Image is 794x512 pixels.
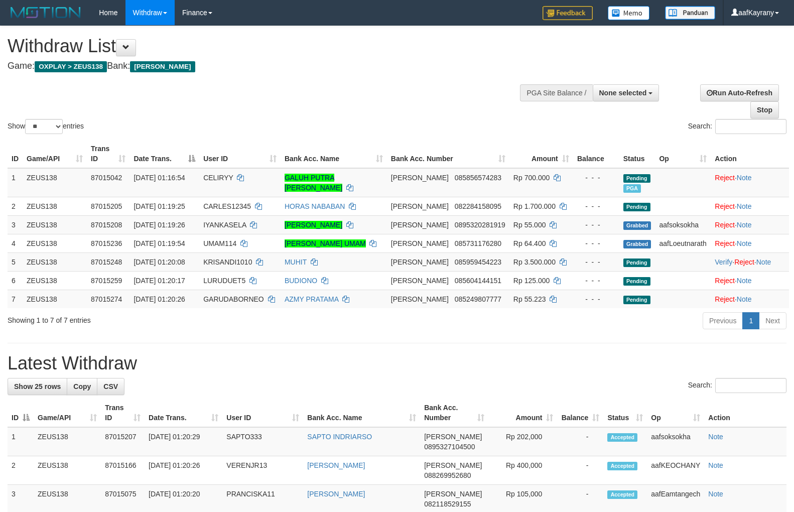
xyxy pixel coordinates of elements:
[704,399,786,427] th: Action
[91,239,122,247] span: 87015236
[420,399,488,427] th: Bank Acc. Number: activate to sort column ascending
[593,84,659,101] button: None selected
[203,295,264,303] span: GARUDABORNEO
[8,311,323,325] div: Showing 1 to 7 of 7 entries
[711,197,789,215] td: ·
[222,399,303,427] th: User ID: activate to sort column ascending
[35,61,107,72] span: OXPLAY > ZEUS138
[513,174,550,182] span: Rp 700.000
[603,399,647,427] th: Status: activate to sort column ascending
[391,202,449,210] span: [PERSON_NAME]
[700,84,779,101] a: Run Auto-Refresh
[715,239,735,247] a: Reject
[715,295,735,303] a: Reject
[307,461,365,469] a: [PERSON_NAME]
[734,258,754,266] a: Reject
[688,119,786,134] label: Search:
[577,173,615,183] div: - - -
[134,239,185,247] span: [DATE] 01:19:54
[715,221,735,229] a: Reject
[737,174,752,182] a: Note
[8,215,23,234] td: 3
[91,202,122,210] span: 87015205
[8,271,23,290] td: 6
[711,252,789,271] td: · ·
[134,277,185,285] span: [DATE] 01:20:17
[23,168,87,197] td: ZEUS138
[513,258,556,266] span: Rp 3.500.000
[203,277,245,285] span: LURUDUET5
[97,378,124,395] a: CSV
[488,456,557,485] td: Rp 400,000
[509,140,573,168] th: Amount: activate to sort column ascending
[573,140,619,168] th: Balance
[703,312,743,329] a: Previous
[91,174,122,182] span: 87015042
[513,295,546,303] span: Rp 55.223
[285,295,338,303] a: AZMY PRATAMA
[737,202,752,210] a: Note
[647,427,704,456] td: aafsoksokha
[134,295,185,303] span: [DATE] 01:20:26
[557,456,603,485] td: -
[8,168,23,197] td: 1
[145,427,222,456] td: [DATE] 01:20:29
[8,197,23,215] td: 2
[101,456,145,485] td: 87015166
[424,461,482,469] span: [PERSON_NAME]
[737,277,752,285] a: Note
[203,221,246,229] span: IYANKASELA
[455,295,501,303] span: Copy 085249807777 to clipboard
[520,84,592,101] div: PGA Site Balance /
[222,427,303,456] td: SAPTO333
[711,140,789,168] th: Action
[513,239,546,247] span: Rp 64.400
[391,239,449,247] span: [PERSON_NAME]
[759,312,786,329] a: Next
[134,221,185,229] span: [DATE] 01:19:26
[715,277,735,285] a: Reject
[756,258,771,266] a: Note
[647,399,704,427] th: Op: activate to sort column ascending
[557,427,603,456] td: -
[623,277,650,286] span: Pending
[513,277,550,285] span: Rp 125.000
[34,399,101,427] th: Game/API: activate to sort column ascending
[73,382,91,391] span: Copy
[34,427,101,456] td: ZEUS138
[285,258,307,266] a: MUHIT
[737,295,752,303] a: Note
[14,382,61,391] span: Show 25 rows
[23,215,87,234] td: ZEUS138
[91,277,122,285] span: 87015259
[145,456,222,485] td: [DATE] 01:20:26
[647,456,704,485] td: aafKEOCHANY
[455,239,501,247] span: Copy 085731176280 to clipboard
[711,168,789,197] td: ·
[455,258,501,266] span: Copy 085959454223 to clipboard
[23,290,87,308] td: ZEUS138
[87,140,129,168] th: Trans ID: activate to sort column ascending
[391,221,449,229] span: [PERSON_NAME]
[203,258,252,266] span: KRISANDI1010
[134,258,185,266] span: [DATE] 01:20:08
[8,378,67,395] a: Show 25 rows
[599,89,647,97] span: None selected
[711,271,789,290] td: ·
[101,427,145,456] td: 87015207
[281,140,387,168] th: Bank Acc. Name: activate to sort column ascending
[391,258,449,266] span: [PERSON_NAME]
[145,399,222,427] th: Date Trans.: activate to sort column ascending
[711,215,789,234] td: ·
[285,202,345,210] a: HORAS NABABAN
[455,221,505,229] span: Copy 0895320281919 to clipboard
[285,174,342,192] a: GALUH PUTRA [PERSON_NAME]
[203,202,251,210] span: CARLES12345
[513,221,546,229] span: Rp 55.000
[623,203,650,211] span: Pending
[543,6,593,20] img: Feedback.jpg
[23,140,87,168] th: Game/API: activate to sort column ascending
[8,61,519,71] h4: Game: Bank:
[655,215,711,234] td: aafsoksokha
[737,239,752,247] a: Note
